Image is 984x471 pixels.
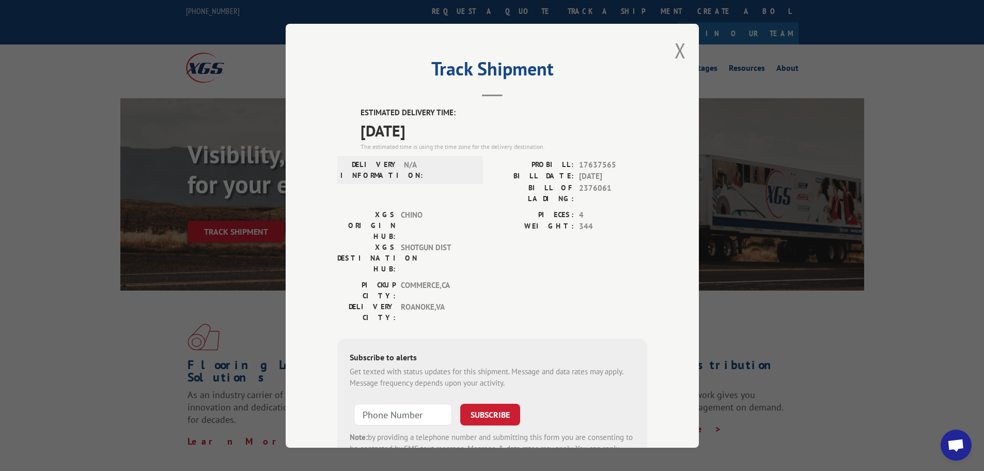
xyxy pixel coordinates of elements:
span: 2376061 [579,182,647,204]
span: [DATE] [361,118,647,142]
label: PICKUP CITY: [337,279,396,301]
span: COMMERCE , CA [401,279,471,301]
span: 4 [579,209,647,221]
label: WEIGHT: [492,221,574,233]
label: BILL OF LADING: [492,182,574,204]
span: CHINO [401,209,471,241]
div: by providing a telephone number and submitting this form you are consenting to be contacted by SM... [350,431,635,466]
div: Open chat [941,430,972,461]
div: Get texted with status updates for this shipment. Message and data rates may apply. Message frequ... [350,366,635,389]
button: Close modal [675,37,686,64]
label: PIECES: [492,209,574,221]
span: N/A [404,159,474,180]
h2: Track Shipment [337,62,647,81]
input: Phone Number [354,403,452,425]
span: [DATE] [579,171,647,183]
label: XGS DESTINATION HUB: [337,241,396,274]
label: DELIVERY INFORMATION: [340,159,399,180]
label: BILL DATE: [492,171,574,183]
div: The estimated time is using the time zone for the delivery destination. [361,142,647,151]
span: ROANOKE , VA [401,301,471,323]
span: SHOTGUN DIST [401,241,471,274]
span: 344 [579,221,647,233]
div: Subscribe to alerts [350,351,635,366]
strong: Note: [350,432,368,442]
button: SUBSCRIBE [460,403,520,425]
label: XGS ORIGIN HUB: [337,209,396,241]
label: ESTIMATED DELIVERY TIME: [361,107,647,119]
label: DELIVERY CITY: [337,301,396,323]
label: PROBILL: [492,159,574,171]
span: 17637565 [579,159,647,171]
